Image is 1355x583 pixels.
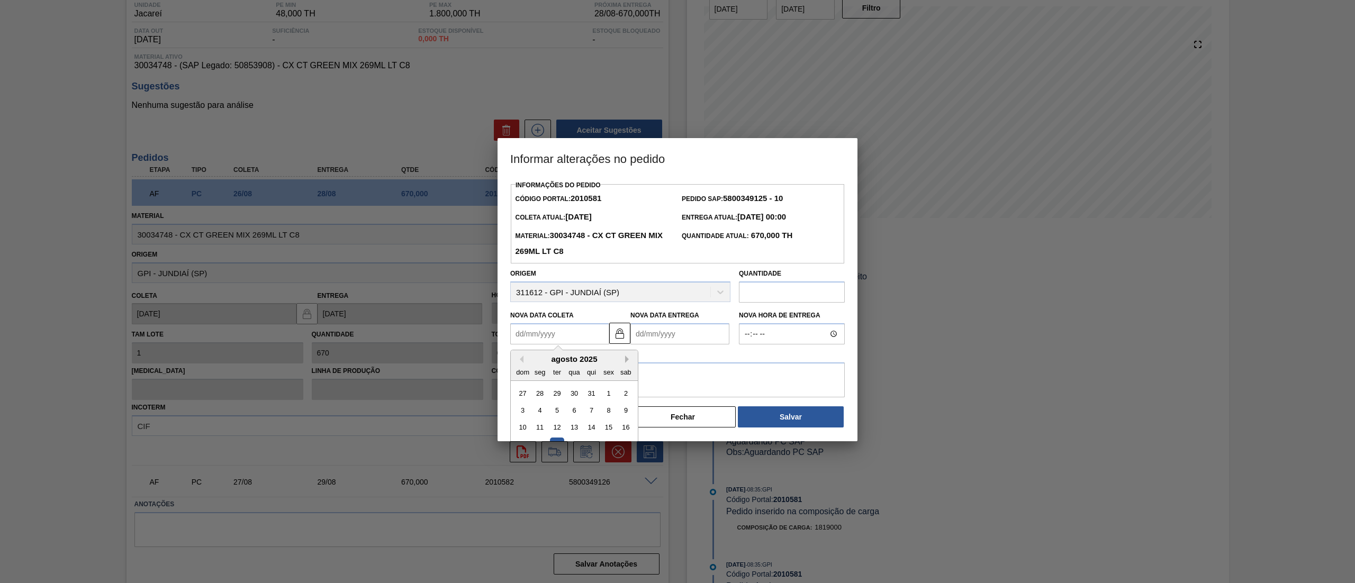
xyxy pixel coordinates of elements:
[630,406,736,427] button: Fechar
[601,438,616,452] div: Choose sexta-feira, 22 de agosto de 2025
[516,421,530,435] div: Choose domingo, 10 de agosto de 2025
[510,323,609,344] input: dd/mm/yyyy
[567,421,581,435] div: Choose quarta-feira, 13 de agosto de 2025
[516,386,530,400] div: Choose domingo, 27 de julho de 2025
[567,403,581,417] div: Choose quarta-feira, 6 de agosto de 2025
[550,365,564,379] div: ter
[584,403,599,417] div: Choose quinta-feira, 7 de agosto de 2025
[567,386,581,400] div: Choose quarta-feira, 30 de julho de 2025
[619,365,633,379] div: sab
[533,365,547,379] div: seg
[584,386,599,400] div: Choose quinta-feira, 31 de julho de 2025
[510,312,574,319] label: Nova Data Coleta
[498,138,857,178] h3: Informar alterações no pedido
[515,231,663,256] strong: 30034748 - CX CT GREEN MIX 269ML LT C8
[515,214,591,221] span: Coleta Atual:
[682,195,783,203] span: Pedido SAP:
[584,421,599,435] div: Choose quinta-feira, 14 de agosto de 2025
[567,365,581,379] div: qua
[515,232,663,256] span: Material:
[601,421,616,435] div: Choose sexta-feira, 15 de agosto de 2025
[516,438,530,452] div: Choose domingo, 17 de agosto de 2025
[550,421,564,435] div: Choose terça-feira, 12 de agosto de 2025
[737,212,786,221] strong: [DATE] 00:00
[516,403,530,417] div: Choose domingo, 3 de agosto de 2025
[565,212,592,221] strong: [DATE]
[516,365,530,379] div: dom
[682,232,792,240] span: Quantidade Atual:
[739,308,845,323] label: Nova Hora de Entrega
[533,386,547,400] div: Choose segunda-feira, 28 de julho de 2025
[567,438,581,452] div: Choose quarta-feira, 20 de agosto de 2025
[601,386,616,400] div: Choose sexta-feira, 1 de agosto de 2025
[619,403,633,417] div: Choose sábado, 9 de agosto de 2025
[571,194,601,203] strong: 2010581
[516,356,523,363] button: Previous Month
[514,385,634,488] div: month 2025-08
[749,231,793,240] strong: 670,000 TH
[550,438,564,452] div: Choose terça-feira, 19 de agosto de 2025
[510,270,536,277] label: Origem
[619,438,633,452] div: Choose sábado, 23 de agosto de 2025
[510,347,845,362] label: Observação
[619,386,633,400] div: Choose sábado, 2 de agosto de 2025
[533,403,547,417] div: Choose segunda-feira, 4 de agosto de 2025
[739,270,781,277] label: Quantidade
[515,195,601,203] span: Código Portal:
[630,323,729,344] input: dd/mm/yyyy
[609,323,630,344] button: locked
[723,194,783,203] strong: 5800349125 - 10
[613,327,626,340] img: locked
[511,354,638,363] div: agosto 2025
[533,421,547,435] div: Choose segunda-feira, 11 de agosto de 2025
[584,438,599,452] div: Choose quinta-feira, 21 de agosto de 2025
[738,406,844,427] button: Salvar
[601,403,616,417] div: Choose sexta-feira, 8 de agosto de 2025
[619,421,633,435] div: Choose sábado, 16 de agosto de 2025
[584,365,599,379] div: qui
[533,438,547,452] div: Choose segunda-feira, 18 de agosto de 2025
[601,365,616,379] div: sex
[625,356,633,363] button: Next Month
[550,403,564,417] div: Choose terça-feira, 5 de agosto de 2025
[682,214,786,221] span: Entrega Atual:
[630,312,699,319] label: Nova Data Entrega
[516,181,601,189] label: Informações do Pedido
[550,386,564,400] div: Choose terça-feira, 29 de julho de 2025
